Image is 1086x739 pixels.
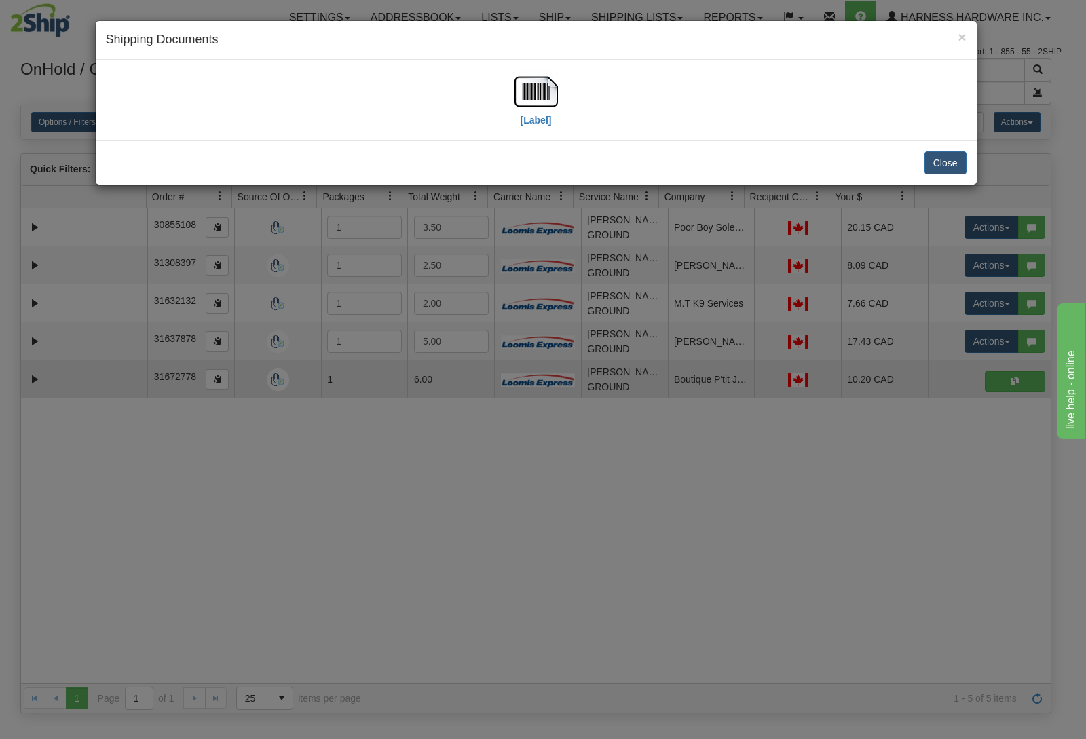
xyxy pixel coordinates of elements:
button: Close [958,30,966,44]
a: [Label] [514,85,558,125]
img: barcode.jpg [514,70,558,113]
button: Close [924,151,967,174]
h4: Shipping Documents [106,31,967,49]
div: live help - online [10,8,126,24]
iframe: chat widget [1055,300,1085,438]
span: × [958,29,966,45]
label: [Label] [521,113,552,127]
